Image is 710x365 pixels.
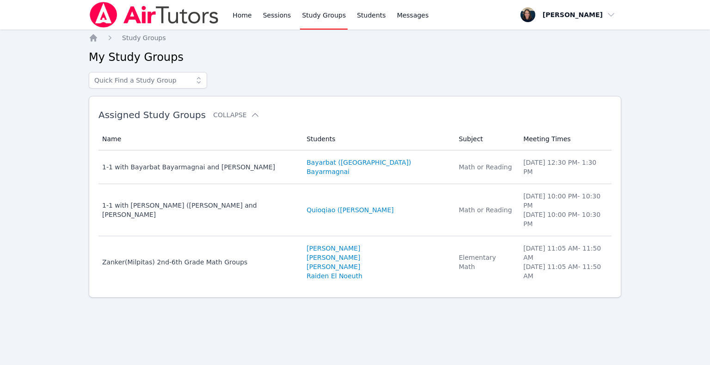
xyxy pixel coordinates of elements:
li: [DATE] 10:00 PM - 10:30 PM [523,191,606,210]
span: Assigned Study Groups [98,109,206,120]
div: Math or Reading [459,162,512,172]
div: 1-1 with [PERSON_NAME] ([PERSON_NAME] and [PERSON_NAME] [102,201,295,219]
div: Zanker(Milpitas) 2nd-6th Grade Math Groups [102,257,295,267]
li: [DATE] 10:00 PM - 10:30 PM [523,210,606,228]
a: [PERSON_NAME] [306,262,360,271]
li: [DATE] 11:05 AM - 11:50 AM [523,262,606,281]
tr: 1-1 with Bayarbat Bayarmagnai and [PERSON_NAME]Bayarbat ([GEOGRAPHIC_DATA]) BayarmagnaiMath or Re... [98,150,612,184]
a: [PERSON_NAME] [306,244,360,253]
span: Messages [397,11,429,20]
div: Math or Reading [459,205,512,215]
tr: 1-1 with [PERSON_NAME] ([PERSON_NAME] and [PERSON_NAME]Quioqiao ([PERSON_NAME]Math or Reading[DAT... [98,184,612,236]
a: Bayarbat ([GEOGRAPHIC_DATA]) Bayarmagnai [306,158,447,176]
h2: My Study Groups [89,50,621,65]
a: [PERSON_NAME] [306,253,360,262]
th: Meeting Times [518,128,612,150]
a: Raiden El Noeuth [306,271,362,281]
li: [DATE] 12:30 PM - 1:30 PM [523,158,606,176]
a: Quioqiao ([PERSON_NAME] [306,205,393,215]
input: Quick Find a Study Group [89,72,207,89]
img: Air Tutors [89,2,220,28]
th: Students [301,128,453,150]
th: Name [98,128,301,150]
tr: Zanker(Milpitas) 2nd-6th Grade Math Groups[PERSON_NAME][PERSON_NAME][PERSON_NAME]Raiden El Noeuth... [98,236,612,288]
div: Elementary Math [459,253,512,271]
nav: Breadcrumb [89,33,621,42]
a: Study Groups [122,33,166,42]
span: Study Groups [122,34,166,42]
div: 1-1 with Bayarbat Bayarmagnai and [PERSON_NAME] [102,162,295,172]
button: Collapse [213,110,259,120]
li: [DATE] 11:05 AM - 11:50 AM [523,244,606,262]
th: Subject [453,128,518,150]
